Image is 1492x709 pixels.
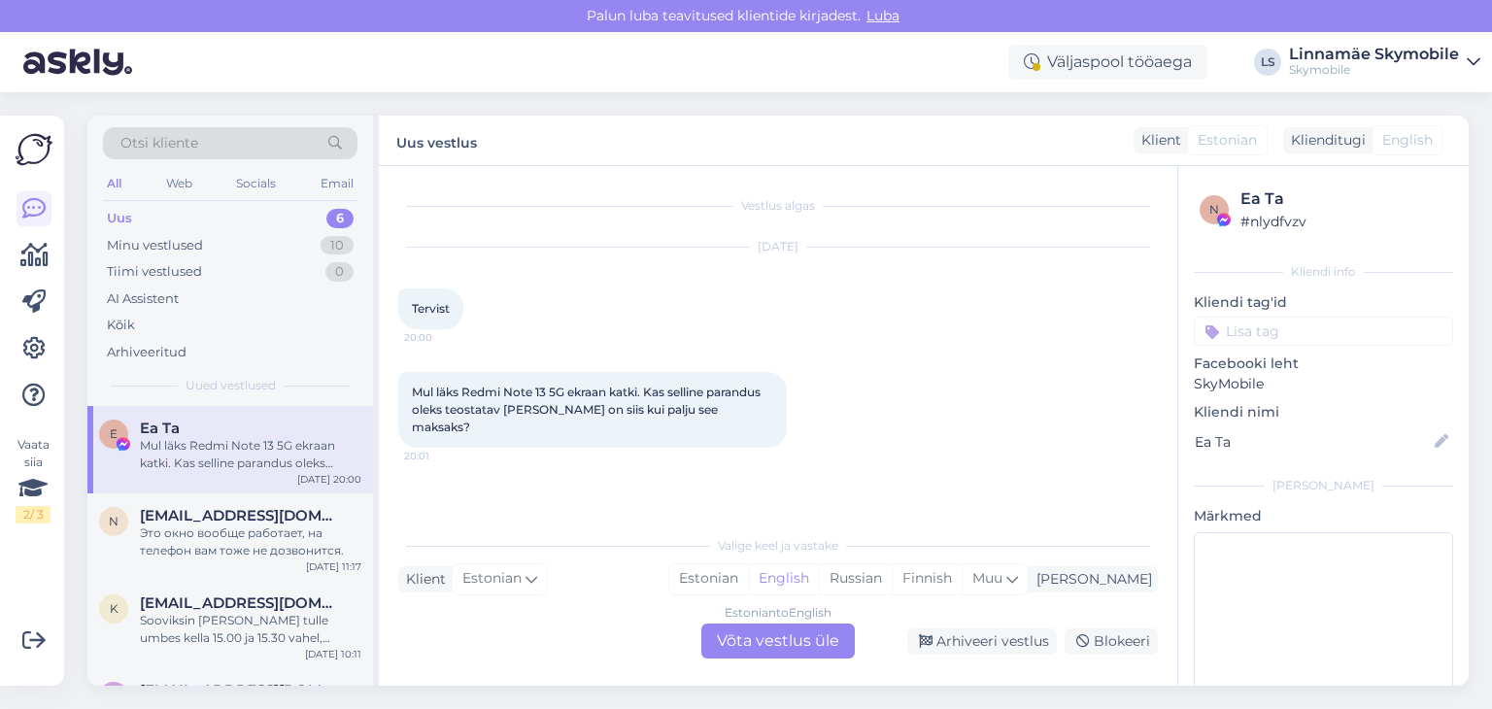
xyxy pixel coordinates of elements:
[861,7,905,24] span: Luba
[107,289,179,309] div: AI Assistent
[107,262,202,282] div: Tiimi vestlused
[16,436,51,523] div: Vaata siia
[140,420,180,437] span: Ea Ta
[1198,130,1257,151] span: Estonian
[398,537,1158,555] div: Valige keel ja vastake
[398,197,1158,215] div: Vestlus algas
[232,171,280,196] div: Socials
[1289,62,1459,78] div: Skymobile
[819,564,892,593] div: Russian
[16,131,52,168] img: Askly Logo
[1065,628,1158,655] div: Blokeeri
[297,472,361,487] div: [DATE] 20:00
[305,647,361,661] div: [DATE] 10:11
[326,209,354,228] div: 6
[306,559,361,574] div: [DATE] 11:17
[120,133,198,153] span: Otsi kliente
[725,604,831,622] div: Estonian to English
[1194,506,1453,526] p: Märkmed
[162,171,196,196] div: Web
[398,238,1158,255] div: [DATE]
[1289,47,1480,78] a: Linnamäe SkymobileSkymobile
[1209,202,1219,217] span: n
[1194,374,1453,394] p: SkyMobile
[404,449,477,463] span: 20:01
[110,601,119,616] span: K
[107,343,186,362] div: Arhiveeritud
[892,564,962,593] div: Finnish
[103,171,125,196] div: All
[110,426,118,441] span: E
[1194,354,1453,374] p: Facebooki leht
[412,385,763,434] span: Mul läks Redmi Note 13 5G ekraan katki. Kas selline parandus oleks teostatav [PERSON_NAME] on sii...
[404,330,477,345] span: 20:00
[1194,292,1453,313] p: Kliendi tag'id
[1240,211,1447,232] div: # nlydfvzv
[325,262,354,282] div: 0
[1134,130,1181,151] div: Klient
[186,377,276,394] span: Uued vestlused
[1194,477,1453,494] div: [PERSON_NAME]
[1283,130,1366,151] div: Klienditugi
[701,624,855,658] div: Võta vestlus üle
[140,524,361,559] div: Это окно вообще работает, на телефон вам тоже не дозвонится.
[107,209,132,228] div: Uus
[140,437,361,472] div: Mul läks Redmi Note 13 5G ekraan katki. Kas selline parandus oleks teostatav [PERSON_NAME] on sii...
[317,171,357,196] div: Email
[1195,431,1431,453] input: Lisa nimi
[907,628,1057,655] div: Arhiveeri vestlus
[140,594,342,612] span: Kristjankasela99@gmail.com
[140,507,342,524] span: nastjatsybo@gmail.com
[412,301,450,316] span: Tervist
[321,236,354,255] div: 10
[1382,130,1433,151] span: English
[140,682,342,699] span: sirver@hot.ee
[462,568,522,590] span: Estonian
[1254,49,1281,76] div: LS
[748,564,819,593] div: English
[107,316,135,335] div: Kõik
[669,564,748,593] div: Estonian
[396,127,477,153] label: Uus vestlus
[1194,317,1453,346] input: Lisa tag
[1289,47,1459,62] div: Linnamäe Skymobile
[1029,569,1152,590] div: [PERSON_NAME]
[1194,263,1453,281] div: Kliendi info
[109,514,119,528] span: n
[972,569,1002,587] span: Muu
[1240,187,1447,211] div: Ea Ta
[1194,402,1453,422] p: Kliendi nimi
[107,236,203,255] div: Minu vestlused
[398,569,446,590] div: Klient
[140,612,361,647] div: Sooviksin [PERSON_NAME] tulle umbes kella 15.00 ja 15.30 vahel, iphone 13 pro ekraani vahetus, so...
[1008,45,1207,80] div: Väljaspool tööaega
[16,506,51,523] div: 2 / 3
